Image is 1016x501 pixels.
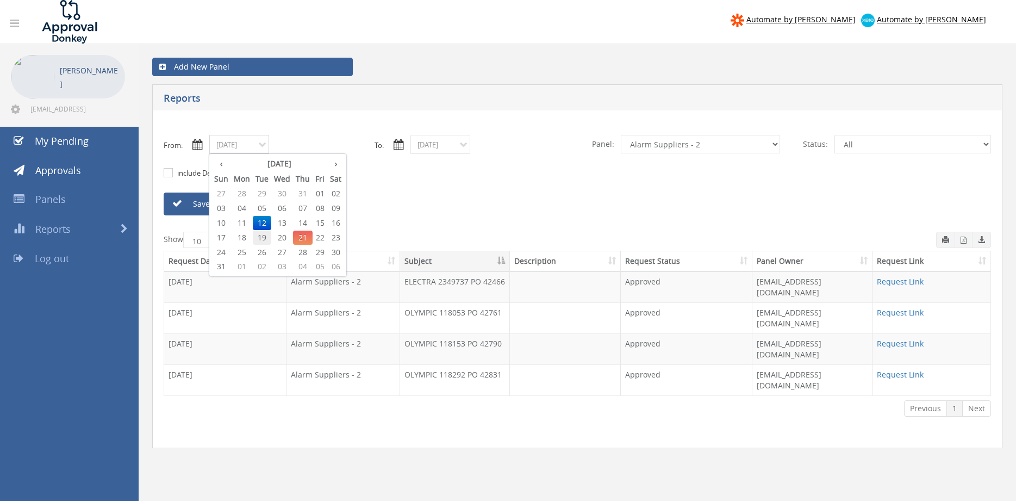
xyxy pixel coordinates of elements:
span: 05 [313,259,327,274]
span: 06 [271,201,293,215]
span: 18 [231,231,253,245]
span: 03 [271,259,293,274]
th: Request Date: activate to sort column ascending [164,251,286,271]
th: ‹ [211,156,231,171]
label: To: [375,140,384,151]
th: [DATE] [231,156,327,171]
span: 27 [211,187,231,201]
span: 01 [313,187,327,201]
td: ELECTRA 2349737 PO 42466 [400,271,510,302]
span: 14 [293,216,313,230]
td: [EMAIL_ADDRESS][DOMAIN_NAME] [752,271,872,302]
h5: Reports [164,93,745,107]
th: Thu [293,171,313,187]
span: 07 [293,201,313,215]
th: Subject: activate to sort column descending [400,251,510,271]
th: Fri [313,171,327,187]
span: 22 [313,231,327,245]
span: 12 [253,216,271,230]
th: Wed [271,171,293,187]
td: [EMAIL_ADDRESS][DOMAIN_NAME] [752,302,872,333]
span: 20 [271,231,293,245]
td: [DATE] [164,271,286,302]
th: Request Link: activate to sort column ascending [872,251,990,271]
td: Approved [621,271,753,302]
span: 29 [313,245,327,259]
span: 29 [253,187,271,201]
a: Save [164,193,289,215]
th: Tue [253,171,271,187]
span: 09 [327,201,344,215]
td: Alarm Suppliers - 2 [286,333,400,364]
span: 27 [271,245,293,259]
td: Alarm Suppliers - 2 [286,302,400,333]
span: Automate by [PERSON_NAME] [746,14,856,24]
th: Sat [327,171,344,187]
a: Request Link [877,369,924,380]
td: Alarm Suppliers - 2 [286,364,400,395]
span: 30 [271,187,293,201]
a: Request Link [877,338,924,349]
td: [EMAIL_ADDRESS][DOMAIN_NAME] [752,333,872,364]
td: OLYMPIC 118292 PO 42831 [400,364,510,395]
a: 1 [946,400,963,417]
span: 15 [313,216,327,230]
a: Request Link [877,307,924,318]
span: 19 [253,231,271,245]
span: 16 [327,216,344,230]
span: 24 [211,245,231,259]
span: 13 [271,216,293,230]
td: [EMAIL_ADDRESS][DOMAIN_NAME] [752,364,872,395]
span: 11 [231,216,253,230]
span: Reports [35,222,71,236]
a: Add New Panel [152,58,353,76]
td: [DATE] [164,333,286,364]
span: Panel: [585,135,621,153]
td: OLYMPIC 118053 PO 42761 [400,302,510,333]
span: 04 [293,259,313,274]
td: [DATE] [164,302,286,333]
label: Show entries [164,232,250,248]
span: 05 [253,201,271,215]
span: 03 [211,201,231,215]
img: xero-logo.png [861,14,875,27]
span: 26 [253,245,271,259]
span: 10 [211,216,231,230]
span: Automate by [PERSON_NAME] [877,14,986,24]
a: Request Link [877,276,924,287]
span: 08 [313,201,327,215]
td: Approved [621,333,753,364]
th: Panel Owner: activate to sort column ascending [752,251,872,271]
td: Alarm Suppliers - 2 [286,271,400,302]
label: From: [164,140,183,151]
span: 30 [327,245,344,259]
a: Next [962,400,991,417]
span: Panels [35,193,66,206]
span: 17 [211,231,231,245]
td: [DATE] [164,364,286,395]
td: Approved [621,364,753,395]
span: Approvals [35,164,81,177]
span: 02 [253,259,271,274]
span: 31 [293,187,313,201]
a: Previous [904,400,947,417]
th: › [327,156,344,171]
th: Sun [211,171,231,187]
img: zapier-logomark.png [731,14,744,27]
span: Status: [796,135,834,153]
span: 02 [327,187,344,201]
td: Approved [621,302,753,333]
span: 06 [327,259,344,274]
td: OLYMPIC 118153 PO 42790 [400,333,510,364]
span: 31 [211,259,231,274]
span: 28 [293,245,313,259]
select: Showentries [183,232,224,248]
span: 21 [293,231,313,245]
th: Request Status: activate to sort column ascending [621,251,753,271]
span: 04 [231,201,253,215]
th: Mon [231,171,253,187]
th: Description: activate to sort column ascending [510,251,621,271]
span: 28 [231,187,253,201]
span: 25 [231,245,253,259]
span: Log out [35,252,69,265]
